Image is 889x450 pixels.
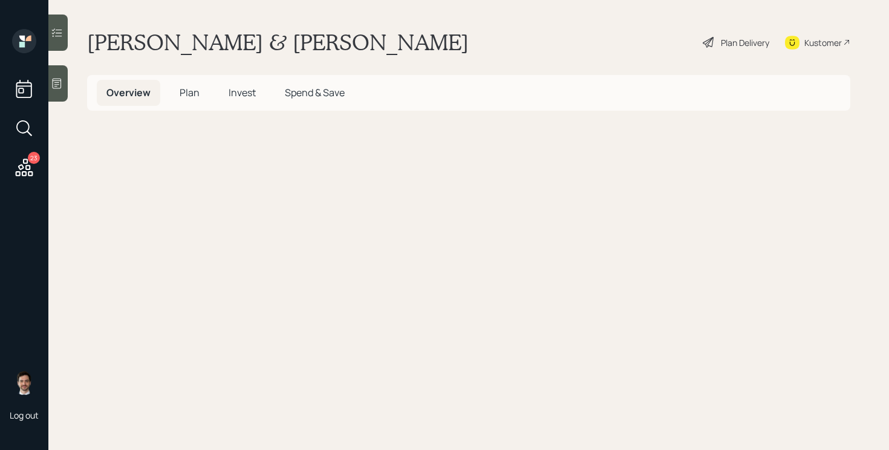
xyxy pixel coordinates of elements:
h1: [PERSON_NAME] & [PERSON_NAME] [87,29,469,56]
span: Spend & Save [285,86,345,99]
div: 23 [28,152,40,164]
div: Log out [10,409,39,421]
span: Invest [229,86,256,99]
div: Kustomer [804,36,842,49]
span: Plan [180,86,200,99]
span: Overview [106,86,151,99]
img: jonah-coleman-headshot.png [12,371,36,395]
div: Plan Delivery [721,36,769,49]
